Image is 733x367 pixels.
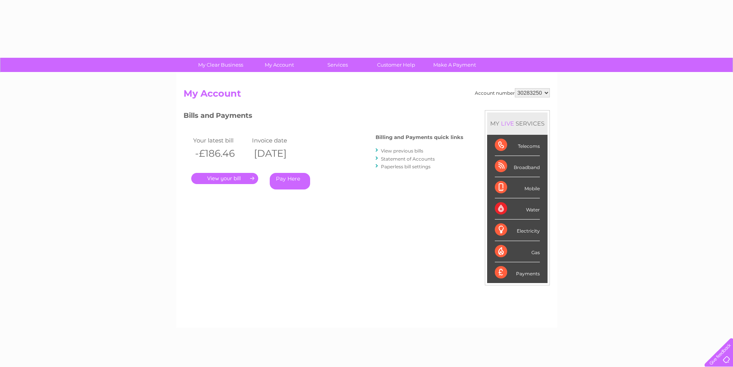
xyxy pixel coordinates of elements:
h3: Bills and Payments [184,110,463,124]
div: LIVE [499,120,516,127]
div: Gas [495,241,540,262]
a: Services [306,58,369,72]
td: Invoice date [250,135,309,146]
div: Payments [495,262,540,283]
div: Broadband [495,156,540,177]
div: Telecoms [495,135,540,156]
a: Paperless bill settings [381,164,431,169]
a: My Account [247,58,311,72]
h4: Billing and Payments quick links [376,134,463,140]
a: Statement of Accounts [381,156,435,162]
div: Electricity [495,220,540,241]
a: Customer Help [364,58,428,72]
a: . [191,173,258,184]
div: MY SERVICES [487,112,548,134]
div: Water [495,198,540,220]
a: My Clear Business [189,58,252,72]
div: Account number [475,88,550,97]
th: [DATE] [250,146,309,161]
a: View previous bills [381,148,423,154]
h2: My Account [184,88,550,103]
th: -£186.46 [191,146,250,161]
a: Pay Here [270,173,310,189]
td: Your latest bill [191,135,250,146]
a: Make A Payment [423,58,486,72]
div: Mobile [495,177,540,198]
